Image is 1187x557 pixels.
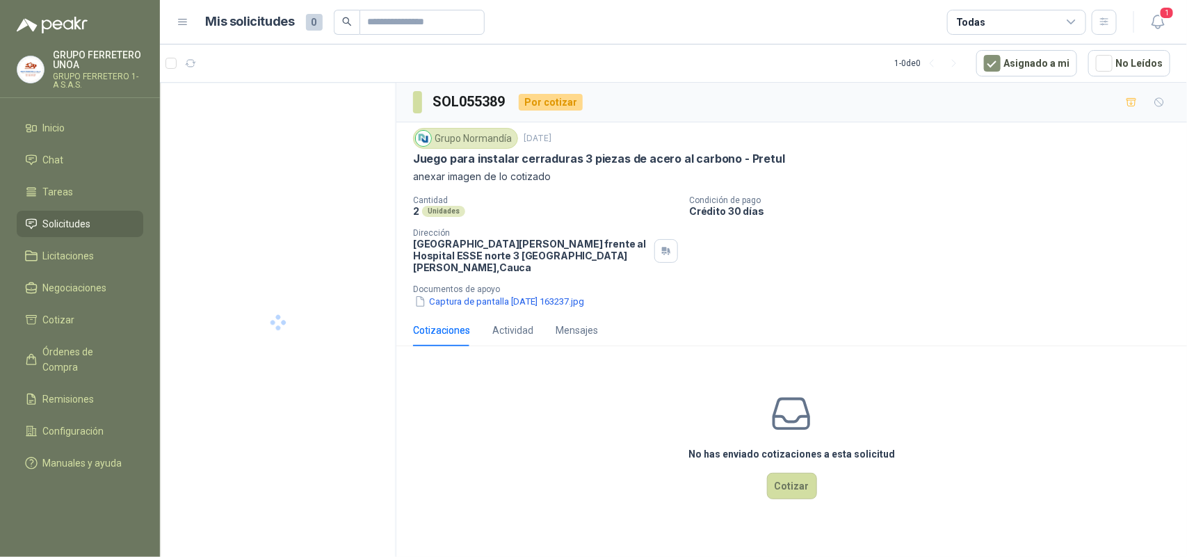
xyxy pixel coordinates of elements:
[1088,50,1170,76] button: No Leídos
[43,312,75,328] span: Cotizar
[17,179,143,205] a: Tareas
[413,152,785,166] p: Juego para instalar cerraduras 3 piezas de acero al carbono - Pretul
[43,280,107,296] span: Negociaciones
[413,205,419,217] p: 2
[17,243,143,269] a: Licitaciones
[433,91,508,113] h3: SOL055389
[206,12,295,32] h1: Mis solicitudes
[53,50,143,70] p: GRUPO FERRETERO UNOA
[413,323,470,338] div: Cotizaciones
[413,294,586,309] button: Captura de pantalla [DATE] 163237.jpg
[17,339,143,380] a: Órdenes de Compra
[976,50,1077,76] button: Asignado a mi
[519,94,583,111] div: Por cotizar
[342,17,352,26] span: search
[17,56,44,83] img: Company Logo
[689,195,1181,205] p: Condición de pago
[43,455,122,471] span: Manuales y ayuda
[767,473,817,499] button: Cotizar
[492,323,533,338] div: Actividad
[894,52,965,74] div: 1 - 0 de 0
[689,205,1181,217] p: Crédito 30 días
[17,147,143,173] a: Chat
[413,169,1170,184] p: anexar imagen de lo cotizado
[306,14,323,31] span: 0
[17,17,88,33] img: Logo peakr
[43,344,130,375] span: Órdenes de Compra
[413,128,518,149] div: Grupo Normandía
[17,307,143,333] a: Cotizar
[1159,6,1174,19] span: 1
[17,275,143,301] a: Negociaciones
[43,423,104,439] span: Configuración
[413,238,649,273] p: [GEOGRAPHIC_DATA][PERSON_NAME] frente al Hospital ESSE norte 3 [GEOGRAPHIC_DATA][PERSON_NAME] , C...
[413,284,1181,294] p: Documentos de apoyo
[43,152,64,168] span: Chat
[17,115,143,141] a: Inicio
[1145,10,1170,35] button: 1
[43,248,95,264] span: Licitaciones
[413,195,678,205] p: Cantidad
[43,184,74,200] span: Tareas
[43,391,95,407] span: Remisiones
[413,228,649,238] p: Dirección
[688,446,895,462] h3: No has enviado cotizaciones a esta solicitud
[556,323,598,338] div: Mensajes
[17,211,143,237] a: Solicitudes
[524,132,551,145] p: [DATE]
[43,120,65,136] span: Inicio
[43,216,91,232] span: Solicitudes
[956,15,985,30] div: Todas
[416,131,431,146] img: Company Logo
[422,206,465,217] div: Unidades
[17,418,143,444] a: Configuración
[17,450,143,476] a: Manuales y ayuda
[17,386,143,412] a: Remisiones
[53,72,143,89] p: GRUPO FERRETERO 1-A S.A.S.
